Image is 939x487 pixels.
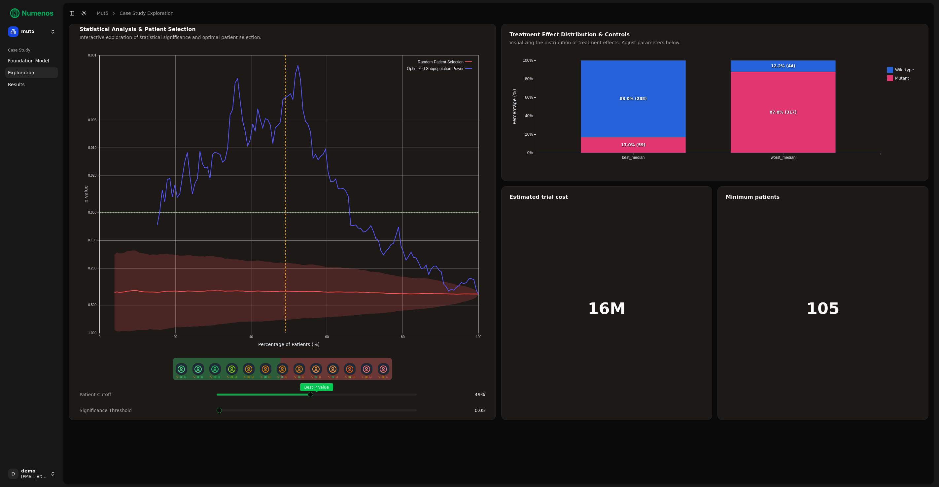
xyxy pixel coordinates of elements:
[80,34,485,41] div: Interactive exploration of statistical significance and optimal patient selection.
[422,407,485,414] div: 0.05
[88,118,96,122] text: 0.005
[249,335,253,339] text: 40
[99,335,101,339] text: 0
[401,335,405,339] text: 80
[525,132,533,137] text: 20%
[622,155,645,160] text: best_median
[300,383,333,391] span: Best P Value
[895,68,914,72] text: Wild-type
[525,77,533,81] text: 80%
[5,79,58,90] a: Results
[21,474,48,479] span: [EMAIL_ADDRESS]
[8,469,18,479] span: D
[80,27,485,32] div: Statistical Analysis & Patient Selection
[5,24,58,40] button: mut5
[88,211,96,214] text: 0.050
[5,67,58,78] a: Exploration
[5,5,58,21] img: Numenos
[88,238,96,242] text: 0.100
[97,10,108,17] a: mut5
[509,32,920,37] div: Treatment Effect Distribution & Controls
[5,45,58,55] div: Case Study
[88,303,96,307] text: 0.500
[8,69,34,76] span: Exploration
[21,29,48,35] span: mut5
[620,96,647,101] text: 83.0% (288)
[88,146,96,150] text: 0.010
[527,151,533,155] text: 0%
[895,76,909,81] text: Mutant
[407,66,464,71] text: Optimized Subpopulation Power
[80,407,211,414] div: Significance Threshold
[21,468,48,474] span: demo
[174,335,178,339] text: 20
[771,64,795,68] text: 12.2% (44)
[80,391,211,398] div: Patient Cutoff
[88,53,96,57] text: 0.001
[325,335,329,339] text: 60
[588,300,626,316] h1: 16M
[771,155,796,160] text: worst_median
[8,81,25,88] span: Results
[83,186,88,203] text: p-value
[5,55,58,66] a: Foundation Model
[8,57,49,64] span: Foundation Model
[770,110,797,115] text: 87.8% (317)
[258,342,320,347] text: Percentage of Patients (%)
[88,331,96,335] text: 1.000
[525,114,533,118] text: 40%
[523,58,533,63] text: 100%
[5,466,58,482] button: Ddemo[EMAIL_ADDRESS]
[621,143,645,147] text: 17.0% (59)
[422,391,485,398] div: 49 %
[512,89,517,124] text: Percentage (%)
[806,300,839,316] h1: 105
[120,10,173,17] a: Case Study Exploration
[88,266,96,270] text: 0.200
[97,10,174,17] nav: breadcrumb
[88,174,96,177] text: 0.020
[418,60,464,64] text: Random Patient Selection
[509,39,920,46] div: Visualizing the distribution of treatment effects. Adjust parameters below.
[525,95,533,100] text: 60%
[476,335,481,339] text: 100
